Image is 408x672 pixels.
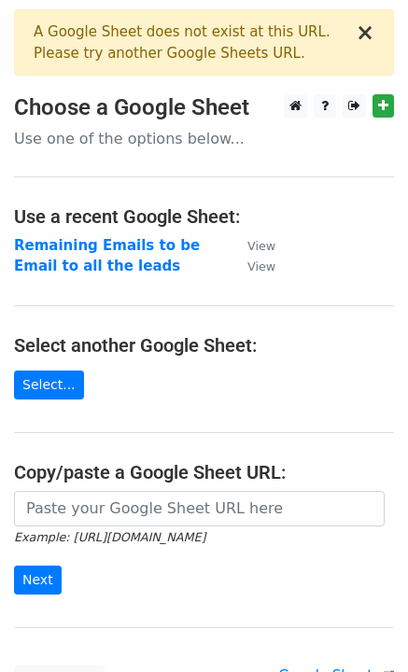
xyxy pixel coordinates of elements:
h3: Choose a Google Sheet [14,94,394,121]
a: Email to all the leads [14,258,180,274]
a: View [229,258,275,274]
div: A Google Sheet does not exist at this URL. Please try another Google Sheets URL. [34,21,356,63]
a: View [229,237,275,254]
a: Remaining Emails to be [14,237,200,254]
iframe: Chat Widget [315,582,408,672]
input: Paste your Google Sheet URL here [14,491,385,526]
small: View [247,239,275,253]
h4: Use a recent Google Sheet: [14,205,394,228]
button: × [356,21,374,44]
h4: Copy/paste a Google Sheet URL: [14,461,394,483]
small: View [247,259,275,273]
input: Next [14,566,62,595]
p: Use one of the options below... [14,129,394,148]
small: Example: [URL][DOMAIN_NAME] [14,530,205,544]
a: Select... [14,371,84,399]
h4: Select another Google Sheet: [14,334,394,357]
